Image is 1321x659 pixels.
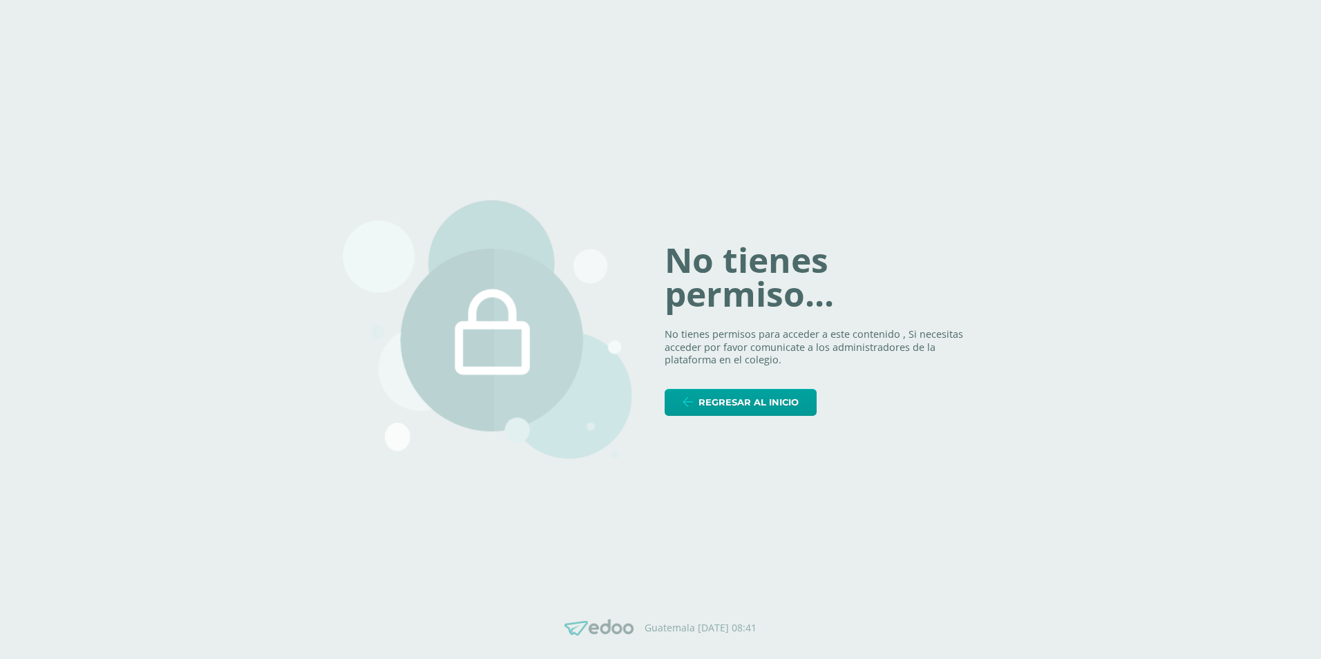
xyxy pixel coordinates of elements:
a: Regresar al inicio [665,389,817,416]
span: Regresar al inicio [698,390,799,415]
img: 403.png [343,200,631,459]
img: Edoo [564,619,634,636]
p: Guatemala [DATE] 08:41 [645,622,757,634]
h1: No tienes permiso... [665,243,978,312]
p: No tienes permisos para acceder a este contenido , Si necesitas acceder por favor comunicate a lo... [665,328,978,367]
